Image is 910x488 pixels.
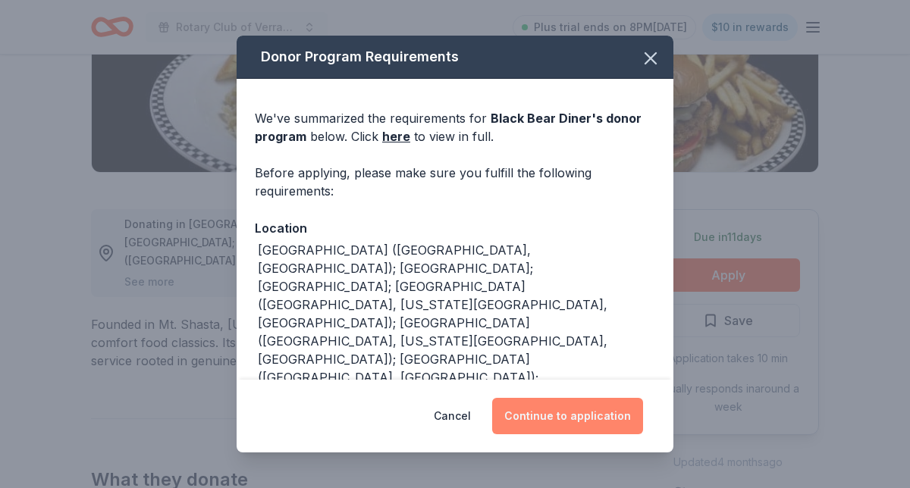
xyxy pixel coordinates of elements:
[434,398,471,434] button: Cancel
[382,127,410,145] a: here
[492,398,643,434] button: Continue to application
[237,36,673,79] div: Donor Program Requirements
[255,164,655,200] div: Before applying, please make sure you fulfill the following requirements:
[255,109,655,145] div: We've summarized the requirements for below. Click to view in full.
[255,218,655,238] div: Location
